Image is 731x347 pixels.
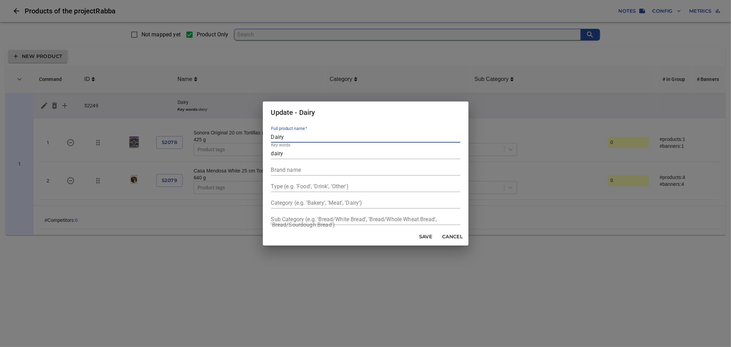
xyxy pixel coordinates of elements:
[271,143,290,147] label: Key words
[442,232,463,241] span: Cancel
[415,230,437,243] button: Save
[439,230,465,243] button: Cancel
[271,107,460,118] h2: Update - Dairy
[271,127,307,131] label: Full product name
[417,232,434,241] span: Save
